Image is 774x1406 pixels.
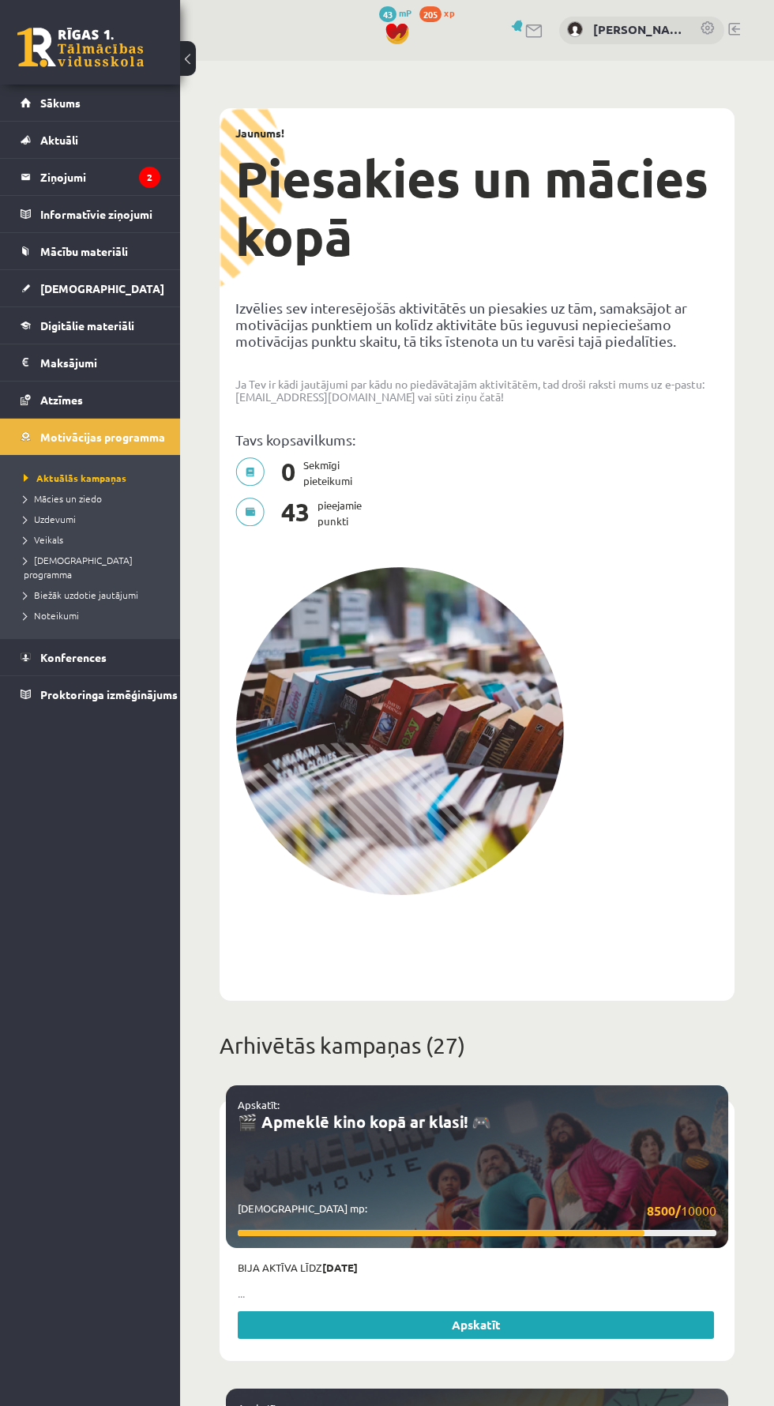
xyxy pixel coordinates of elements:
[235,378,719,403] p: Ja Tev ir kādi jautājumi par kādu no piedāvātajām aktivitātēm, tad droši raksti mums uz e-pastu: ...
[21,307,160,344] a: Digitālie materiāli
[40,281,164,295] span: [DEMOGRAPHIC_DATA]
[139,167,160,188] i: 2
[235,299,719,349] p: Izvēlies sev interesējošās aktivitātēs un piesakies uz tām, samaksājot ar motivācijas punktiem un...
[238,1098,280,1111] a: Apskatīt:
[40,96,81,110] span: Sākums
[24,554,133,581] span: [DEMOGRAPHIC_DATA] programma
[273,498,317,529] span: 43
[40,244,128,258] span: Mācību materiāli
[40,344,160,381] legend: Maksājumi
[238,1311,714,1340] a: Apskatīt
[238,1201,716,1220] p: [DEMOGRAPHIC_DATA] mp:
[24,532,164,547] a: Veikals
[40,430,165,444] span: Motivācijas programma
[40,133,78,147] span: Aktuāli
[444,6,454,19] span: xp
[567,21,583,37] img: Maksims Mihailovs
[21,159,160,195] a: Ziņojumi2
[21,676,160,712] a: Proktoringa izmēģinājums
[220,1029,735,1062] p: Arhivētās kampaņas (27)
[235,126,284,140] strong: Jaunums!
[21,344,160,381] a: Maksājumi
[24,513,76,525] span: Uzdevumi
[235,498,371,529] p: pieejamie punkti
[379,6,396,22] span: 43
[21,85,160,121] a: Sākums
[238,1111,491,1132] a: 🎬 Apmeklē kino kopā ar klasi! 🎮
[24,588,164,602] a: Biežāk uzdotie jautājumi
[238,1260,716,1276] p: Bija aktīva līdz
[24,492,102,505] span: Mācies un ziedo
[40,159,160,195] legend: Ziņojumi
[40,650,107,664] span: Konferences
[24,588,138,601] span: Biežāk uzdotie jautājumi
[235,567,564,895] img: campaign-image-1c4f3b39ab1f89d1fca25a8facaab35ebc8e40cf20aedba61fd73fb4233361ac.png
[273,457,303,489] span: 0
[17,28,144,67] a: Rīgas 1. Tālmācības vidusskola
[40,687,178,701] span: Proktoringa izmēģinājums
[419,6,441,22] span: 205
[24,553,164,581] a: [DEMOGRAPHIC_DATA] programma
[24,609,79,622] span: Noteikumi
[647,1201,716,1220] span: 10000
[24,472,126,484] span: Aktuālās kampaņas
[21,122,160,158] a: Aktuāli
[21,196,160,232] a: Informatīvie ziņojumi
[24,533,63,546] span: Veikals
[24,491,164,506] a: Mācies un ziedo
[235,431,719,448] p: Tavs kopsavilkums:
[21,233,160,269] a: Mācību materiāli
[40,196,160,232] legend: Informatīvie ziņojumi
[593,21,684,39] a: [PERSON_NAME]
[419,6,462,19] a: 205 xp
[399,6,411,19] span: mP
[24,512,164,526] a: Uzdevumi
[379,6,411,19] a: 43 mP
[21,639,160,675] a: Konferences
[24,608,164,622] a: Noteikumi
[238,1285,716,1302] p: ...
[40,318,134,333] span: Digitālie materiāli
[21,382,160,418] a: Atzīmes
[235,149,719,266] h1: Piesakies un mācies kopā
[21,419,160,455] a: Motivācijas programma
[235,457,362,489] p: Sekmīgi pieteikumi
[40,393,83,407] span: Atzīmes
[24,471,164,485] a: Aktuālās kampaņas
[21,270,160,306] a: [DEMOGRAPHIC_DATA]
[322,1261,358,1274] strong: [DATE]
[647,1202,681,1219] strong: 8500/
